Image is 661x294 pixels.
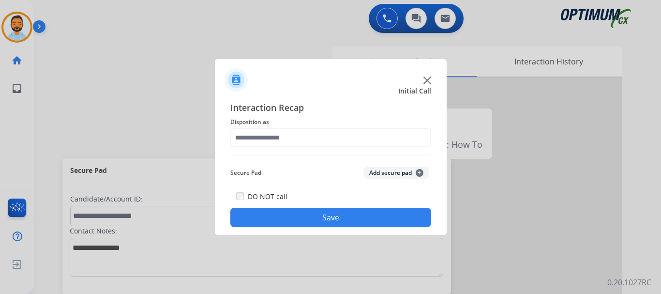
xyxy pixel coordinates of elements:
[230,167,261,179] span: Secure Pad
[230,116,431,128] span: Disposition as
[416,169,423,177] span: +
[248,192,287,201] label: DO NOT call
[230,208,431,227] button: Save
[607,277,651,288] p: 0.20.1027RC
[230,101,431,116] span: Interaction Recap
[225,68,248,92] img: contactIcon
[363,167,429,179] button: Add secure pad+
[398,86,431,96] span: Initial Call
